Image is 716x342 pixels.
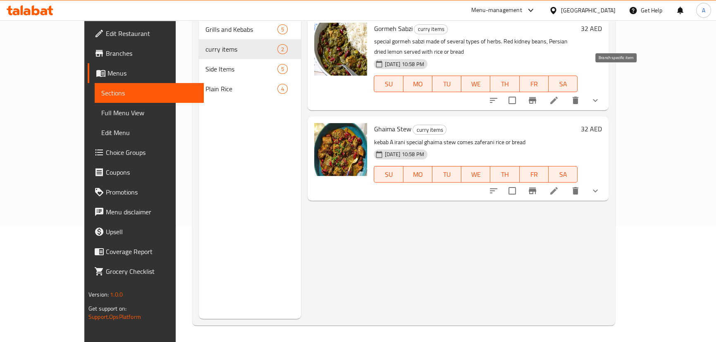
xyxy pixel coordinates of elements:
[106,266,197,276] span: Grocery Checklist
[413,125,446,135] div: curry items
[414,24,447,34] span: curry items
[88,182,204,202] a: Promotions
[101,128,197,138] span: Edit Menu
[374,137,578,147] p: kebab A irani special ghaima stew comes zaferani rice or bread
[407,78,429,90] span: MO
[88,63,204,83] a: Menus
[590,95,600,105] svg: Show Choices
[413,125,446,135] span: curry items
[106,167,197,177] span: Coupons
[490,76,519,92] button: TH
[581,123,602,135] h6: 32 AED
[278,65,287,73] span: 5
[277,84,288,94] div: items
[465,169,487,180] span: WE
[88,202,204,222] a: Menu disclaimer
[88,289,109,300] span: Version:
[88,242,204,261] a: Coverage Report
[523,181,542,201] button: Branch-specific-item
[585,90,605,110] button: show more
[88,303,126,314] span: Get support on:
[436,169,458,180] span: TU
[88,24,204,43] a: Edit Restaurant
[314,123,367,176] img: Ghaima Stew
[403,76,432,92] button: MO
[106,28,197,38] span: Edit Restaurant
[461,166,490,183] button: WE
[461,76,490,92] button: WE
[552,78,574,90] span: SA
[377,78,400,90] span: SU
[374,123,411,135] span: Ghaima Stew
[523,78,545,90] span: FR
[205,84,278,94] span: Plain Rice
[436,78,458,90] span: TU
[494,78,516,90] span: TH
[106,187,197,197] span: Promotions
[199,79,301,99] div: Plain Rice4
[432,76,461,92] button: TU
[432,166,461,183] button: TU
[590,186,600,196] svg: Show Choices
[407,169,429,180] span: MO
[110,289,123,300] span: 1.0.0
[581,23,602,34] h6: 32 AED
[566,90,585,110] button: delete
[101,108,197,118] span: Full Menu View
[414,24,448,34] div: curry items
[205,44,278,54] span: curry items
[88,162,204,182] a: Coupons
[88,311,141,322] a: Support.OpsPlatform
[465,78,487,90] span: WE
[278,85,287,93] span: 4
[106,207,197,217] span: Menu disclaimer
[484,90,504,110] button: sort-choices
[702,6,705,15] span: A
[381,60,427,68] span: [DATE] 10:58 PM
[277,64,288,74] div: items
[490,166,519,183] button: TH
[107,68,197,78] span: Menus
[199,19,301,39] div: Grills and Kebabs5
[381,150,427,158] span: [DATE] 10:58 PM
[88,261,204,281] a: Grocery Checklist
[314,23,367,76] img: Gormeh Sabzi
[523,169,545,180] span: FR
[95,103,204,123] a: Full Menu View
[549,186,559,196] a: Edit menu item
[88,222,204,242] a: Upsell
[561,6,616,15] div: [GEOGRAPHIC_DATA]
[277,24,288,34] div: items
[106,48,197,58] span: Branches
[374,166,403,183] button: SU
[374,76,403,92] button: SU
[278,26,287,33] span: 5
[585,181,605,201] button: show more
[403,166,432,183] button: MO
[471,5,522,15] div: Menu-management
[549,76,578,92] button: SA
[552,169,574,180] span: SA
[106,247,197,256] span: Coverage Report
[549,95,559,105] a: Edit menu item
[205,24,278,34] span: Grills and Kebabs
[277,44,288,54] div: items
[101,88,197,98] span: Sections
[566,181,585,201] button: delete
[205,64,278,74] span: Side Items
[374,36,578,57] p: special gormeh sabzi made of several types of herbs. Red kidney beans, Persian dried lemon served...
[377,169,400,180] span: SU
[106,227,197,237] span: Upsell
[504,182,521,199] span: Select to update
[199,59,301,79] div: Side Items5
[494,169,516,180] span: TH
[504,92,521,109] span: Select to update
[199,39,301,59] div: curry items2
[95,83,204,103] a: Sections
[88,43,204,63] a: Branches
[278,45,287,53] span: 2
[199,16,301,102] nav: Menu sections
[484,181,504,201] button: sort-choices
[520,166,549,183] button: FR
